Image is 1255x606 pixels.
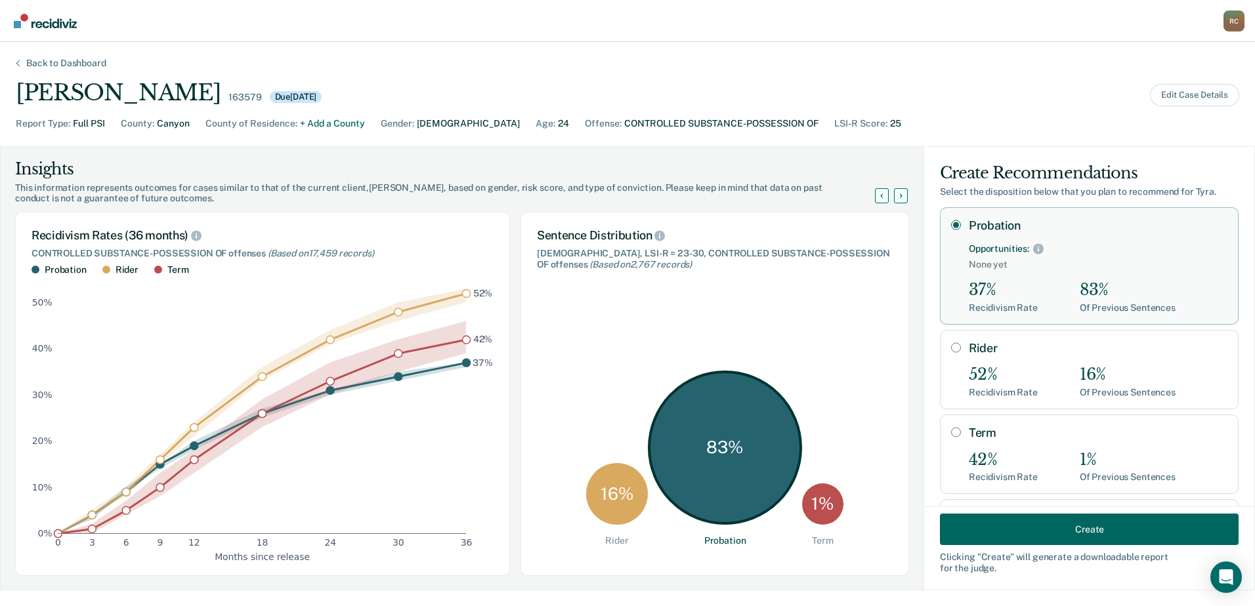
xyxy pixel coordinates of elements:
div: Rider [605,535,628,546]
label: Rider [969,341,1227,355]
div: Report Type : [16,117,70,131]
div: [DEMOGRAPHIC_DATA], LSI-R = 23-30, CONTROLLED SUBSTANCE-POSSESSION OF offenses [537,248,893,270]
div: Probation [45,264,87,275]
img: Recidiviz [14,14,77,28]
span: (Based on 17,459 records ) [268,248,374,258]
div: 42% [969,451,1038,470]
text: 18 [257,537,268,548]
div: County of Residence : [205,117,297,131]
text: 30 [393,537,404,548]
button: Profile dropdown button [1223,10,1244,31]
g: dot [54,289,471,537]
text: 0 [55,537,61,548]
text: 50% [32,297,53,308]
div: 163579 [228,92,261,103]
div: Full PSI [73,117,105,131]
text: 52% [473,288,493,298]
text: 40% [32,343,53,353]
div: 37% [969,281,1038,300]
div: This information represents outcomes for cases similar to that of the current client, [PERSON_NAM... [15,182,891,205]
div: 83 % [648,371,802,525]
div: Probation [704,535,746,546]
div: Age : [536,117,555,131]
div: Due [DATE] [270,91,322,103]
div: Clicking " Create " will generate a downloadable report for the judge. [940,552,1239,574]
div: Back to Dashboard [11,58,122,69]
div: Create Recommendations [940,163,1239,184]
div: 83% [1080,281,1176,300]
span: (Based on 2,767 records ) [589,259,692,270]
div: Sentence Distribution [537,228,893,243]
div: Opportunities: [969,243,1029,254]
text: 30% [32,389,53,399]
text: 12 [188,537,200,548]
text: 37% [473,357,493,367]
div: + Add a County [300,117,365,131]
div: [PERSON_NAME] [16,79,221,106]
text: 20% [32,435,53,446]
g: area [58,289,466,533]
text: 10% [32,481,53,492]
div: [DEMOGRAPHIC_DATA] [417,117,520,131]
text: 0% [38,528,53,538]
div: CONTROLLED SUBSTANCE-POSSESSION OF offenses [32,248,494,259]
div: Select the disposition below that you plan to recommend for Tyra . [940,186,1239,197]
text: 24 [324,537,336,548]
g: y-axis tick label [32,297,53,538]
g: text [473,288,493,368]
div: Offense : [585,117,622,131]
div: Insights [15,159,891,180]
text: 6 [123,537,129,548]
g: x-axis tick label [55,537,472,548]
div: Of Previous Sentences [1080,472,1176,483]
button: Edit Case Details [1150,84,1239,106]
text: 42% [473,334,493,344]
div: Open Intercom Messenger [1210,561,1242,593]
div: Of Previous Sentences [1080,302,1176,313]
div: Term [167,264,188,275]
div: Of Previous Sentences [1080,387,1176,398]
div: Canyon [157,117,190,131]
text: 9 [158,537,163,548]
div: LSI-R Score : [834,117,887,131]
text: 3 [89,537,95,548]
button: Create [940,514,1239,545]
div: Recidivism Rate [969,472,1038,483]
div: 52% [969,365,1038,384]
div: R C [1223,10,1244,31]
div: Term [812,535,833,546]
div: Gender : [381,117,414,131]
div: 16% [1080,365,1176,384]
div: Recidivism Rate [969,387,1038,398]
div: Rider [116,264,138,275]
div: Recidivism Rates (36 months) [32,228,494,243]
div: CONTROLLED SUBSTANCE-POSSESSION OF [624,117,819,131]
div: County : [121,117,154,131]
div: 1 % [802,483,843,525]
div: 25 [890,117,901,131]
text: 36 [461,537,473,548]
div: 16 % [586,463,648,525]
div: Recidivism Rate [969,302,1038,313]
div: 1% [1080,451,1176,470]
label: Term [969,426,1227,440]
label: Probation [969,218,1227,233]
span: None yet [969,259,1227,270]
text: Months since release [215,551,310,561]
div: 24 [558,117,569,131]
g: x-axis label [215,551,310,561]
